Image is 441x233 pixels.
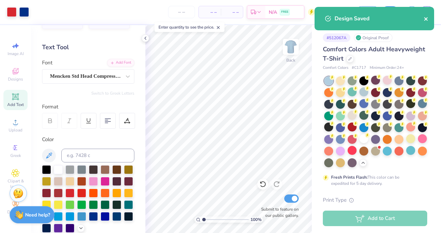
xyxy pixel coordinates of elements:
button: close [424,14,429,23]
span: Greek [10,153,21,158]
div: Print Type [323,196,427,204]
div: Color [42,136,134,144]
span: Image AI [8,51,24,56]
span: – – [225,9,239,16]
span: Personalized Numbers [101,16,125,26]
div: Text Tool [42,43,134,52]
label: Font [42,59,52,67]
button: Switch to Greek Letters [91,91,134,96]
span: FREE [281,10,288,14]
input: – – [168,6,195,18]
span: Decorate [7,209,24,215]
strong: Fresh Prints Flash: [331,174,368,180]
span: Upload [9,127,22,133]
div: Back [286,57,295,63]
input: Untitled Design [318,5,352,19]
span: Personalized Names [54,16,79,26]
div: Enter quantity to see the price. [155,22,225,32]
span: Comfort Colors Adult Heavyweight T-Shirt [323,45,425,63]
span: Clipart & logos [3,178,28,189]
div: Design Saved [335,14,424,23]
strong: Need help? [25,212,50,218]
div: This color can be expedited for 5 day delivery. [331,174,416,187]
div: Format [42,103,135,111]
span: Minimum Order: 24 + [370,65,404,71]
div: # 512067A [323,33,350,42]
span: N/A [269,9,277,16]
input: e.g. 7428 c [61,149,134,162]
label: Submit to feature on our public gallery. [257,206,299,219]
span: Add Text [7,102,24,107]
span: Comfort Colors [323,65,348,71]
span: # C1717 [352,65,366,71]
span: – – [203,9,217,16]
span: Designs [8,76,23,82]
div: Original Proof [354,33,392,42]
span: 100 % [250,216,261,223]
div: Add Font [107,59,134,67]
img: Back [284,40,298,54]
